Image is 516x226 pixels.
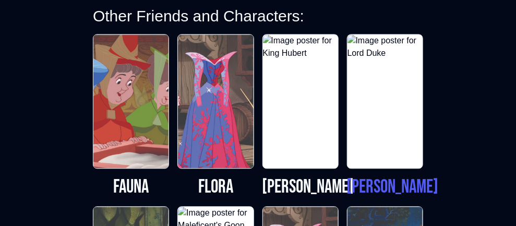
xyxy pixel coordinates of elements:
p: [PERSON_NAME] [262,177,339,198]
p: Flora [177,177,254,198]
img: Image poster for Lord Duke [347,34,423,168]
p: [PERSON_NAME] [347,177,423,198]
img: Image poster for Flora [178,34,253,168]
a: Image poster for King Hubert[PERSON_NAME] [262,34,339,198]
h2: Other Friends and Characters: [93,7,423,26]
a: Image poster for FaunaFauna [93,34,169,198]
img: Image poster for Fauna [93,34,169,168]
img: Image poster for King Hubert [263,34,338,168]
a: Image poster for FloraFlora [177,34,254,198]
a: Image poster for Lord Duke[PERSON_NAME] [347,34,423,198]
p: Fauna [93,177,169,198]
